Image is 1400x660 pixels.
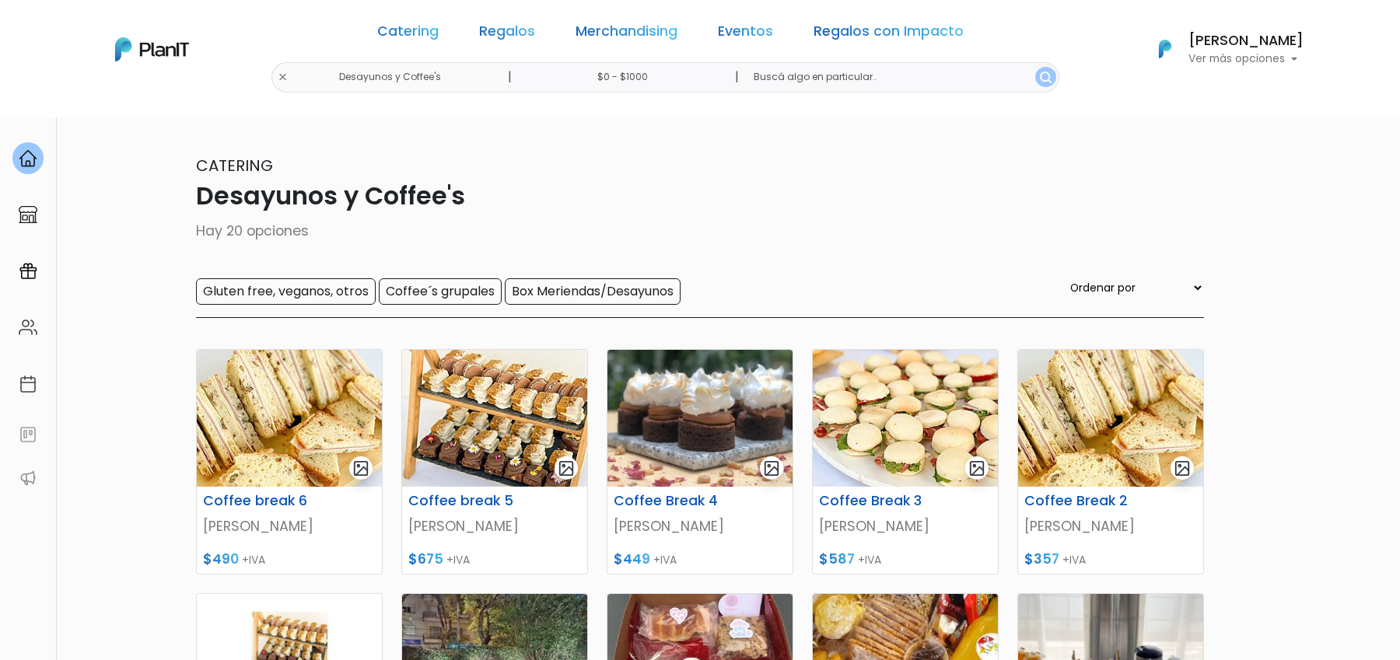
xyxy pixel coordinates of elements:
img: gallery-light [1174,459,1192,477]
a: Eventos [718,25,773,44]
img: calendar-87d922413cdce8b2cf7b7f5f62616a5cf9e4887200fb71536465627b3292af00.svg [19,375,37,393]
p: [PERSON_NAME] [819,516,992,536]
img: home-e721727adea9d79c4d83392d1f703f7f8bce08238fde08b1acbfd93340b81755.svg [19,149,37,168]
a: Merchandising [576,25,677,44]
h6: Coffee Break 2 [1015,493,1143,509]
span: $587 [819,550,855,568]
h6: [PERSON_NAME] [1188,34,1304,48]
input: Gluten free, veganos, otros [196,278,376,305]
img: thumb_PHOTO-2021-09-21-17-07-51portada.jpg [813,350,998,487]
img: thumb_PHOTO-2021-09-21-17-08-07portada.jpg [402,350,587,487]
a: gallery-light Coffee break 5 [PERSON_NAME] $675 +IVA [401,349,588,574]
img: feedback-78b5a0c8f98aac82b08bfc38622c3050aee476f2c9584af64705fc4e61158814.svg [19,425,37,444]
img: gallery-light [558,459,576,477]
img: gallery-light [763,459,781,477]
span: $357 [1024,550,1059,568]
p: Ver más opciones [1188,54,1304,65]
img: marketplace-4ceaa7011d94191e9ded77b95e3339b90024bf715f7c57f8cf31f2d8c509eaba.svg [19,205,37,224]
img: PlanIt Logo [115,37,189,61]
a: gallery-light Coffee break 6 [PERSON_NAME] $490 +IVA [196,349,383,574]
img: thumb_PHOTO-2021-09-21-17-07-49portada.jpg [1018,350,1203,487]
h6: Coffee Break 4 [604,493,732,509]
img: gallery-light [968,459,986,477]
a: Regalos con Impacto [814,25,964,44]
p: [PERSON_NAME] [1024,516,1197,536]
img: thumb_PHOTO-2021-09-21-17-07-49portada.jpg [197,350,382,487]
a: Regalos [479,25,535,44]
input: Buscá algo en particular.. [741,62,1059,93]
p: [PERSON_NAME] [614,516,786,536]
span: $675 [408,550,443,568]
span: $490 [203,550,239,568]
span: +IVA [242,552,265,567]
img: PlanIt Logo [1148,32,1182,66]
input: Coffee´s grupales [379,278,502,305]
button: PlanIt Logo [PERSON_NAME] Ver más opciones [1139,29,1304,69]
h6: Coffee break 5 [399,493,527,509]
p: [PERSON_NAME] [408,516,581,536]
img: thumb_68955751_411426702909541_5879258490458170290_n.jpg [607,350,793,487]
a: gallery-light Coffee Break 3 [PERSON_NAME] $587 +IVA [812,349,999,574]
h6: Coffee Break 3 [810,493,937,509]
img: search_button-432b6d5273f82d61273b3651a40e1bd1b912527efae98b1b7a1b2c0702e16a8d.svg [1040,72,1052,83]
span: +IVA [1062,552,1086,567]
span: +IVA [653,552,677,567]
img: partners-52edf745621dab592f3b2c58e3bca9d71375a7ef29c3b500c9f145b62cc070d4.svg [19,469,37,487]
img: people-662611757002400ad9ed0e3c099ab2801c6687ba6c219adb57efc949bc21e19d.svg [19,318,37,337]
img: campaigns-02234683943229c281be62815700db0a1741e53638e28bf9629b52c665b00959.svg [19,262,37,281]
span: +IVA [858,552,881,567]
p: [PERSON_NAME] [203,516,376,536]
a: gallery-light Coffee Break 4 [PERSON_NAME] $449 +IVA [607,349,793,574]
p: Catering [196,154,1204,177]
a: gallery-light Coffee Break 2 [PERSON_NAME] $357 +IVA [1017,349,1204,574]
span: $449 [614,550,650,568]
h6: Coffee break 6 [194,493,321,509]
p: Desayunos y Coffee's [196,177,1204,215]
p: Hay 20 opciones [196,221,1204,241]
input: Box Meriendas/Desayunos [505,278,681,305]
img: close-6986928ebcb1d6c9903e3b54e860dbc4d054630f23adef3a32610726dff6a82b.svg [278,72,288,82]
p: | [508,68,512,86]
p: | [735,68,739,86]
img: gallery-light [352,459,370,477]
a: Catering [377,25,439,44]
span: +IVA [446,552,470,567]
